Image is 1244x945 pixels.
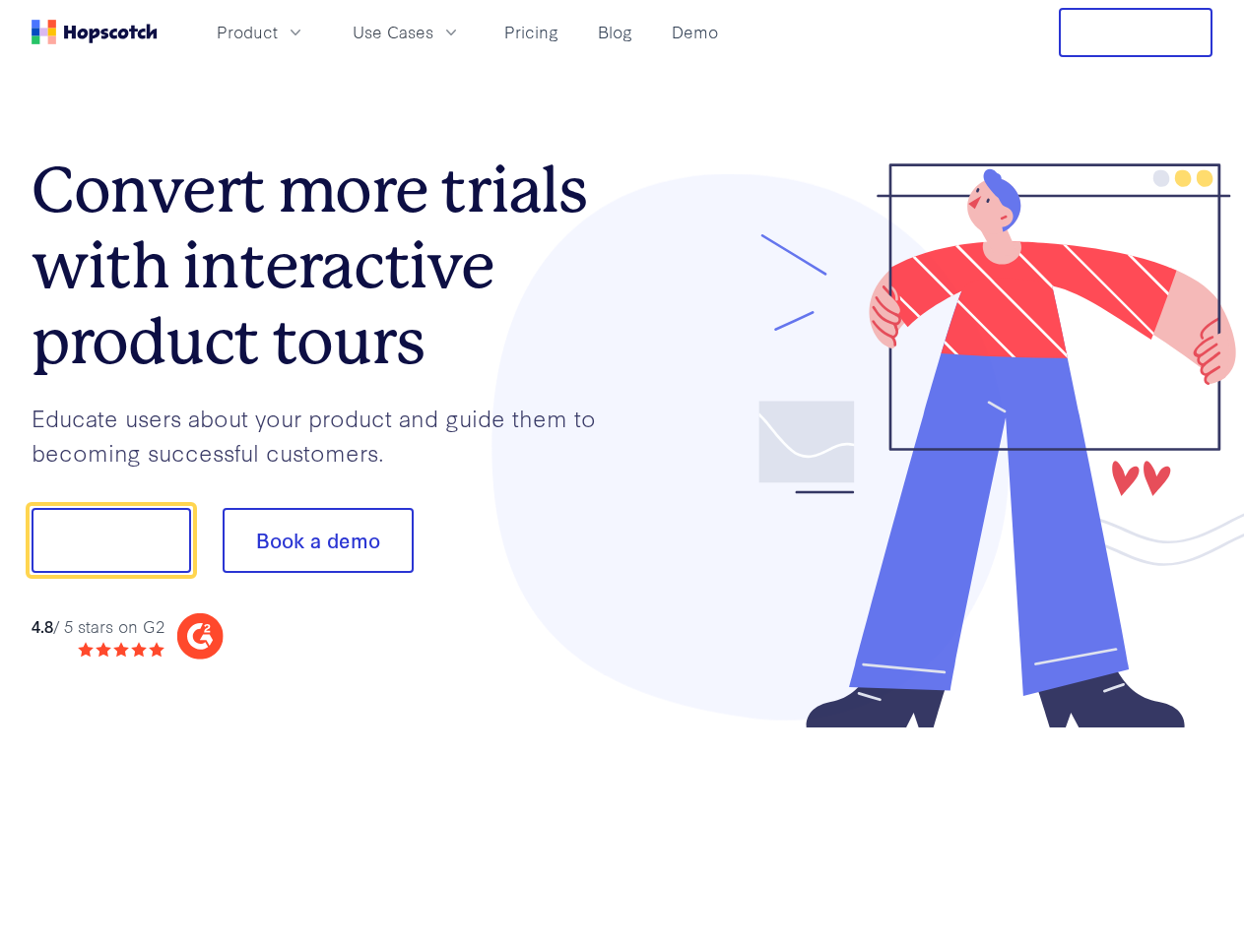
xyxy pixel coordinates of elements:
h1: Convert more trials with interactive product tours [32,153,622,379]
button: Book a demo [223,508,414,573]
button: Use Cases [341,16,473,48]
strong: 4.8 [32,614,53,637]
a: Home [32,20,158,44]
button: Free Trial [1059,8,1212,57]
span: Use Cases [353,20,433,44]
p: Educate users about your product and guide them to becoming successful customers. [32,401,622,469]
a: Blog [590,16,640,48]
a: Pricing [496,16,566,48]
a: Demo [664,16,726,48]
div: / 5 stars on G2 [32,614,164,639]
button: Show me! [32,508,191,573]
span: Product [217,20,278,44]
button: Product [205,16,317,48]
